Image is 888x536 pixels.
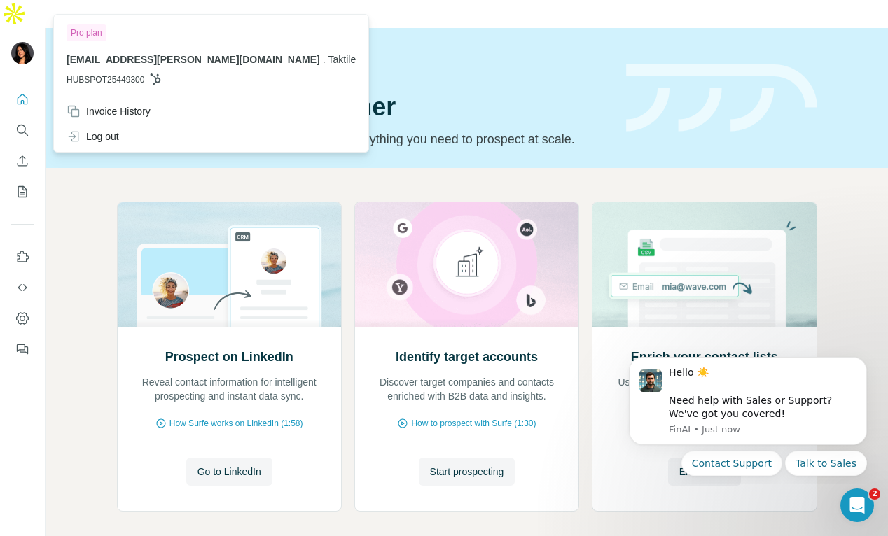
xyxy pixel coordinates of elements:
[869,488,880,500] span: 2
[67,104,151,118] div: Invoice History
[11,306,34,331] button: Dashboard
[67,24,106,41] div: Pro plan
[606,375,802,403] p: Use CSV enrichment to confirm you are using the best data available.
[369,375,564,403] p: Discover target companies and contacts enriched with B2B data and insights.
[11,118,34,143] button: Search
[11,275,34,300] button: Use Surfe API
[186,458,272,486] button: Go to LinkedIn
[169,417,303,430] span: How Surfe works on LinkedIn (1:58)
[11,244,34,269] button: Use Surfe on LinkedIn
[328,54,356,65] span: Taktile
[592,202,817,327] img: Enrich your contact lists
[197,465,261,479] span: Go to LinkedIn
[626,64,817,132] img: banner
[11,42,34,64] img: Avatar
[608,344,888,484] iframe: Intercom notifications message
[396,347,538,367] h2: Identify target accounts
[323,54,326,65] span: .
[411,417,536,430] span: How to prospect with Surfe (1:30)
[354,202,579,327] img: Identify target accounts
[840,488,874,522] iframe: Intercom live chat
[67,73,144,86] span: HUBSPOT25449300
[132,375,327,403] p: Reveal contact information for intelligent prospecting and instant data sync.
[165,347,293,367] h2: Prospect on LinkedIn
[11,179,34,204] button: My lists
[430,465,504,479] span: Start prospecting
[67,129,119,143] div: Log out
[11,337,34,362] button: Feedback
[67,54,320,65] span: [EMAIL_ADDRESS][PERSON_NAME][DOMAIN_NAME]
[11,148,34,174] button: Enrich CSV
[11,87,34,112] button: Quick start
[419,458,515,486] button: Start prospecting
[117,202,342,327] img: Prospect on LinkedIn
